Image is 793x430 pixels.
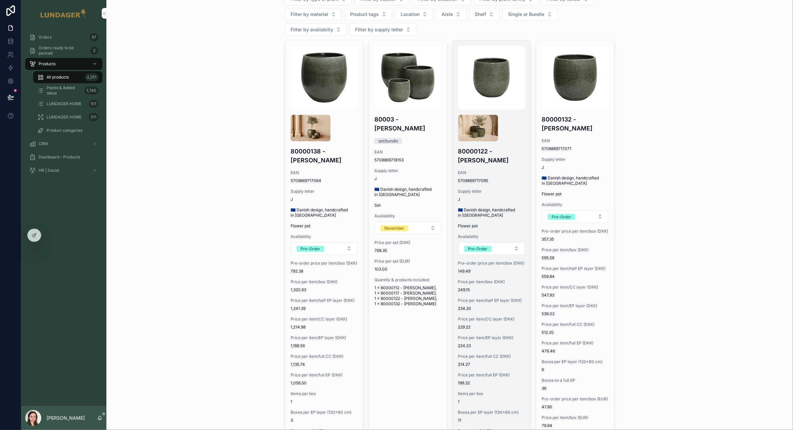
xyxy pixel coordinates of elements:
[542,386,609,391] span: 36
[542,293,609,298] span: 547.93
[458,197,525,202] span: J
[374,277,442,283] span: Quantity & products included:
[291,399,358,404] span: 1
[375,222,441,234] button: Select Button
[33,85,102,97] a: Plants & Added Value1,740
[458,399,525,404] span: 1
[458,335,525,340] span: Price per item/EP layer (DKK)
[475,11,486,18] span: Shelf
[469,8,500,21] button: Select Button
[458,261,525,266] span: Pre-order price per item/box (DKK)
[291,269,358,274] span: 792.38
[542,340,609,346] span: Price per item/full EP (DKK)
[458,170,525,175] span: EAN
[291,178,358,183] span: 5708869717064
[542,266,609,271] span: Price per item/half EP layer (DKK)
[542,46,609,109] img: 80000132.jpg
[374,213,442,219] span: Availability
[285,23,347,36] button: Select Button
[47,75,69,80] span: All products
[291,197,358,202] span: J
[542,202,609,207] span: Availability
[458,147,525,165] h4: 80000122 - [PERSON_NAME]
[542,303,609,309] span: Price per item/EP layer (DKK)
[374,267,442,272] span: 103.00
[291,391,358,396] span: Items per box
[47,85,82,96] span: Plants & Added Value
[25,164,102,176] a: HR | Social
[542,115,609,133] h4: 80000132 - [PERSON_NAME]
[90,33,98,41] div: 67
[25,58,102,70] a: Products
[542,367,609,372] span: 6
[542,157,609,162] span: Supply letter
[458,410,525,415] span: Boxes per EP layer (120x80 cm)
[458,234,525,239] span: Availability
[291,354,358,359] span: Price per item/full CC (DKK)
[542,146,609,151] span: 5708869717071
[291,261,358,266] span: Pre-order price per item/box (DKK)
[542,229,609,234] span: Pre-order price per item/box (DKK)
[349,23,417,36] button: Select Button
[458,279,525,285] span: Price per item/box (DKK)
[542,175,609,186] span: 🇪🇺 Danish design, handcrafted in [GEOGRAPHIC_DATA]
[25,45,102,57] a: Orders ready to be packed2
[458,317,525,322] span: Price per item/CC layer (DKK)
[350,11,379,18] span: Product tags
[90,47,98,55] div: 2
[458,362,525,367] span: 214.27
[458,223,525,229] span: Flower pot
[84,87,98,95] div: 1,740
[458,115,498,141] img: olea.png
[542,348,609,354] span: 476.46
[374,285,442,307] span: 1 x 80000112 - [PERSON_NAME], 1 x 80000117 - [PERSON_NAME], 1 x 80000122 - [PERSON_NAME], 1 x 800...
[374,187,442,197] span: 🇪🇺 Danish design, handcrafted in [GEOGRAPHIC_DATA]
[458,418,525,423] span: 11
[291,207,358,218] span: 🇪🇺 Danish design, handcrafted in [GEOGRAPHIC_DATA]
[542,165,609,170] span: J
[291,189,358,194] span: Supply letter
[459,242,525,255] button: Select Button
[85,73,98,81] div: 2,251
[47,101,81,107] span: LUNDAGER HOME
[39,61,56,67] span: Products
[458,372,525,378] span: Price per item/full EP (DKK)
[458,380,525,386] span: 199.32
[33,98,102,110] a: LUNDAGER HOME511
[542,237,609,242] span: 357.35
[39,35,52,40] span: Orders
[458,178,525,183] span: 5708869717095
[291,287,358,293] span: 1,320.63
[458,269,525,274] span: 149.49
[442,11,453,18] span: Aisle
[291,335,358,340] span: Price per item/EP layer (DKK)
[39,168,59,173] span: HR | Social
[542,415,609,420] span: Price per item/box (EUR)
[542,359,609,364] span: Boxes per EP layer (120x80 cm)
[291,26,333,33] span: Filter by availabiliy
[291,147,358,165] h4: 80000138 - [PERSON_NAME]
[291,298,358,303] span: Price per item/half EP layer (DKK)
[542,274,609,279] span: 559.84
[542,404,609,410] span: 47.90
[291,11,328,18] span: Filter by material
[47,128,82,133] span: Product categories
[542,138,609,143] span: EAN
[89,113,98,121] div: 511
[285,8,342,21] button: Select Button
[542,210,608,223] button: Select Button
[384,225,404,231] div: November
[291,234,358,239] span: Availability
[47,415,85,421] p: [PERSON_NAME]
[301,246,320,252] div: Pre-Order
[291,372,358,378] span: Price per item/full EP (DKK)
[458,306,525,311] span: 234.20
[33,111,102,123] a: LUNDAGER HOME511
[291,324,358,330] span: 1,214.98
[89,100,98,108] div: 511
[291,115,330,141] img: olea2.png
[542,322,609,327] span: Price per item/full CC (DKK)
[542,423,609,428] span: 79.84
[378,138,398,144] div: set/bundle
[542,378,609,383] span: Boxes on a full EP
